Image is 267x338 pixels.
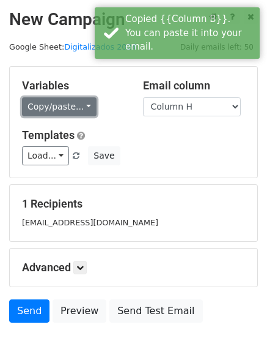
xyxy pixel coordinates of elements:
a: Templates [22,129,75,141]
h5: Variables [22,79,125,92]
button: Save [88,146,120,165]
h5: Email column [143,79,246,92]
div: Copied {{Column B}}. You can paste it into your email. [125,12,255,54]
a: Copy/paste... [22,97,97,116]
a: Send [9,299,49,323]
h5: Advanced [22,261,245,274]
iframe: Chat Widget [206,279,267,338]
a: Digitalizados 2024 [64,42,136,51]
small: [EMAIL_ADDRESS][DOMAIN_NAME] [22,218,158,227]
a: Send Test Email [109,299,202,323]
small: Google Sheet: [9,42,137,51]
a: Preview [53,299,106,323]
a: Load... [22,146,69,165]
h2: New Campaign [9,9,258,30]
h5: 1 Recipients [22,197,245,211]
div: Widget de chat [206,279,267,338]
